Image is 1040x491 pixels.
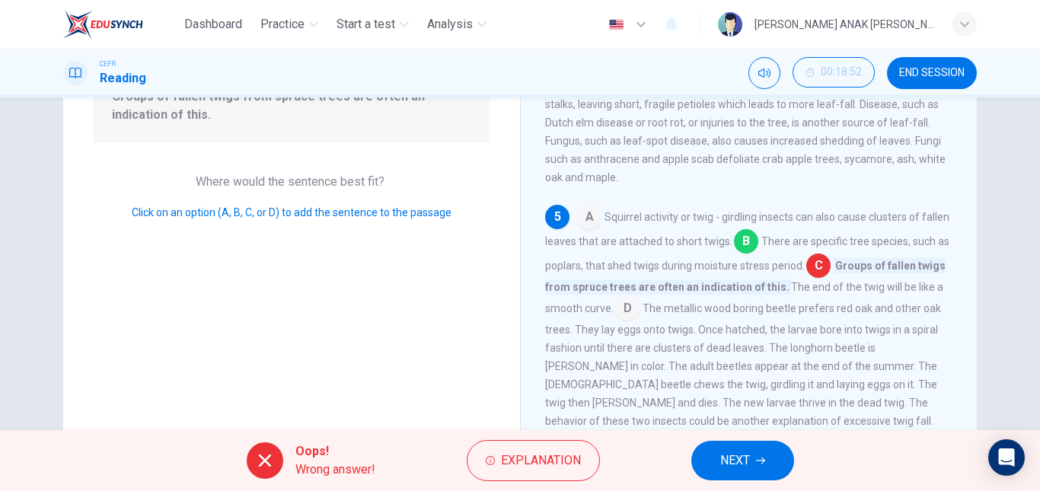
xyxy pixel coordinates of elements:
a: EduSynch logo [63,9,178,40]
span: 00:18:52 [821,66,862,78]
span: NEXT [720,450,750,471]
button: Practice [254,11,324,38]
button: Dashboard [178,11,248,38]
div: [PERSON_NAME] ANAK [PERSON_NAME] [754,15,934,33]
span: B [734,229,758,253]
span: Dashboard [184,15,242,33]
button: Explanation [467,440,600,481]
div: Open Intercom Messenger [988,439,1025,476]
span: Wrong answer! [295,461,375,479]
h1: Reading [100,69,146,88]
button: END SESSION [887,57,977,89]
button: 00:18:52 [793,57,875,88]
span: END SESSION [899,67,965,79]
span: Oops! [295,442,375,461]
span: Click on an option (A, B, C, or D) to add the sentence to the passage [132,206,451,218]
span: CEFR [100,59,116,69]
span: A [577,205,601,229]
span: Practice [260,15,305,33]
span: Start a test [337,15,395,33]
div: Hide [793,57,875,89]
img: Profile picture [718,12,742,37]
span: Explanation [501,450,581,471]
img: en [607,19,626,30]
div: 5 [545,205,569,229]
span: Squirrel activity or twig - girdling insects can also cause clusters of fallen leaves that are at... [545,211,949,247]
button: Start a test [330,11,415,38]
span: C [806,253,831,278]
span: Where would the sentence best fit? [196,174,388,189]
img: EduSynch logo [63,9,143,40]
span: D [615,296,640,320]
span: The metallic wood boring beetle prefers red oak and other oak trees. They lay eggs onto twigs. On... [545,302,941,427]
span: Groups of fallen twigs from spruce trees are often an indication of this. [112,88,471,124]
span: Analysis [427,15,473,33]
div: Mute [748,57,780,89]
button: NEXT [691,441,794,480]
button: Analysis [421,11,493,38]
